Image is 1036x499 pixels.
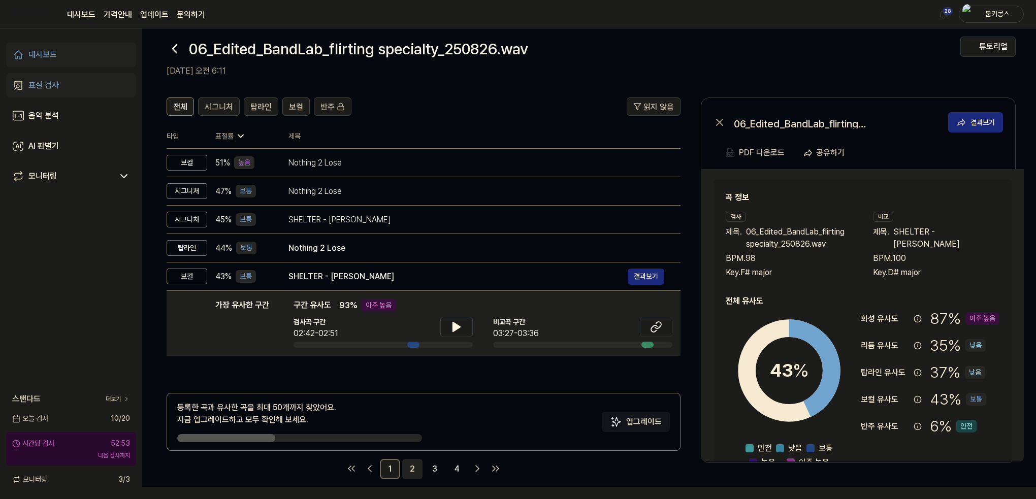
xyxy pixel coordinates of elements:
div: 가장 유사한 구간 [215,299,269,348]
span: 시그니처 [205,101,233,113]
a: 2 [402,459,423,479]
a: Go to first page [343,460,360,477]
div: 시그니처 [167,212,207,227]
img: profile [962,4,975,24]
span: 43 % [215,271,232,283]
span: 높음 [761,456,775,469]
button: 업그레이드 [602,412,670,432]
span: 06_Edited_BandLab_flirting specialty_250826.wav [746,226,853,250]
img: Sparkles [610,416,622,428]
button: 전체 [167,97,194,116]
div: 높음 [234,156,254,169]
div: 시그니처 [167,183,207,199]
div: SHELTER - [PERSON_NAME] [288,214,664,226]
span: 3 / 3 [118,474,130,485]
button: 보컬 [282,97,310,116]
span: 47 % [215,185,232,197]
span: 전체 [173,101,187,113]
a: 더보기 [106,394,130,404]
a: 문의하기 [177,9,205,21]
h1: 06_Edited_BandLab_flirting specialty_250826.wav [189,38,528,60]
button: profile붐키콩스 [959,6,1024,23]
a: 대시보드 [6,43,136,67]
div: 결과보기 [970,117,995,128]
div: 검사 [726,212,746,222]
div: 탑라인 [167,240,207,256]
a: AI 판별기 [6,134,136,158]
span: 93 % [339,300,358,312]
span: 51 % [215,157,230,169]
button: 읽지 않음 [627,97,681,116]
div: 탑라인 유사도 [861,367,910,379]
a: 표절 검사 [6,73,136,97]
div: 공유하기 [816,146,845,159]
div: 안전 [956,420,977,433]
span: 45 % [215,214,232,226]
div: 보컬 [167,155,207,171]
div: 등록한 곡과 유사한 곡을 최대 50개까지 찾았어요. 지금 업그레이드하고 모두 확인해 보세요. [177,402,336,426]
span: 10 / 20 [111,413,130,424]
div: 모니터링 [28,170,57,182]
div: 대시보드 [28,49,57,61]
div: 표절률 [215,131,272,142]
span: 읽지 않음 [643,101,674,113]
button: 공유하기 [799,143,853,163]
a: 음악 분석 [6,104,136,128]
a: 업데이트 [140,9,169,21]
button: 탑라인 [244,97,278,116]
div: 화성 유사도 [861,313,910,325]
a: 4 [447,459,467,479]
div: 보통 [236,185,256,197]
div: BPM. 98 [726,252,853,264]
div: PDF 다운로드 [739,146,785,159]
div: 02:42-02:51 [294,327,338,340]
a: 모니터링 [12,170,114,182]
a: 1 [380,459,400,479]
button: 결과보기 [628,269,664,285]
span: % [793,359,809,381]
div: 아주 높음 [965,312,999,325]
a: 곡 정보검사제목.06_Edited_BandLab_flirting specialty_250826.wavBPM.98Key.F# major비교제목.SHELTER - [PERSON_... [701,169,1024,461]
div: AI 판별기 [28,140,59,152]
span: 반주 [320,101,335,113]
button: 가격안내 [104,9,132,21]
span: 낮음 [788,442,802,454]
img: Help [969,43,977,51]
span: 스탠다드 [12,393,41,405]
a: Go to previous page [362,460,378,477]
a: 결과보기 [948,112,1003,132]
div: 리듬 유사도 [861,340,910,352]
span: 탑라인 [250,101,272,113]
span: 제목 . [726,226,742,250]
span: 제목 . [873,226,889,250]
a: 3 [425,459,445,479]
div: Key. F# major [726,267,853,279]
div: 06_Edited_BandLab_flirting specialty_250826.wav [734,116,937,128]
div: Nothing 2 Lose [288,157,664,169]
button: 시그니처 [198,97,240,116]
span: 아주 높음 [799,456,829,469]
a: Go to next page [469,460,485,477]
span: 비교곡 구간 [493,317,539,327]
div: SHELTER - [PERSON_NAME] [288,271,628,283]
div: 보컬 [167,269,207,284]
div: 03:27-03:36 [493,327,539,340]
span: 구간 유사도 [294,299,331,312]
div: 보컬 유사도 [861,393,910,406]
div: 28 [943,7,953,15]
div: 6 % [930,415,977,438]
div: 붐키콩스 [978,8,1017,19]
button: 튜토리얼 [960,37,1016,57]
h2: [DATE] 오전 6:11 [167,65,960,77]
div: 35 % [930,334,986,357]
span: 보통 [819,442,833,454]
button: 반주 [314,97,351,116]
div: 음악 분석 [28,110,59,122]
div: 아주 높음 [362,299,396,312]
div: 43 [770,357,809,384]
a: Go to last page [488,460,504,477]
span: 보컬 [289,101,303,113]
div: Nothing 2 Lose [288,185,664,197]
div: 시간당 검사 [12,438,54,449]
div: 낮음 [965,366,985,379]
